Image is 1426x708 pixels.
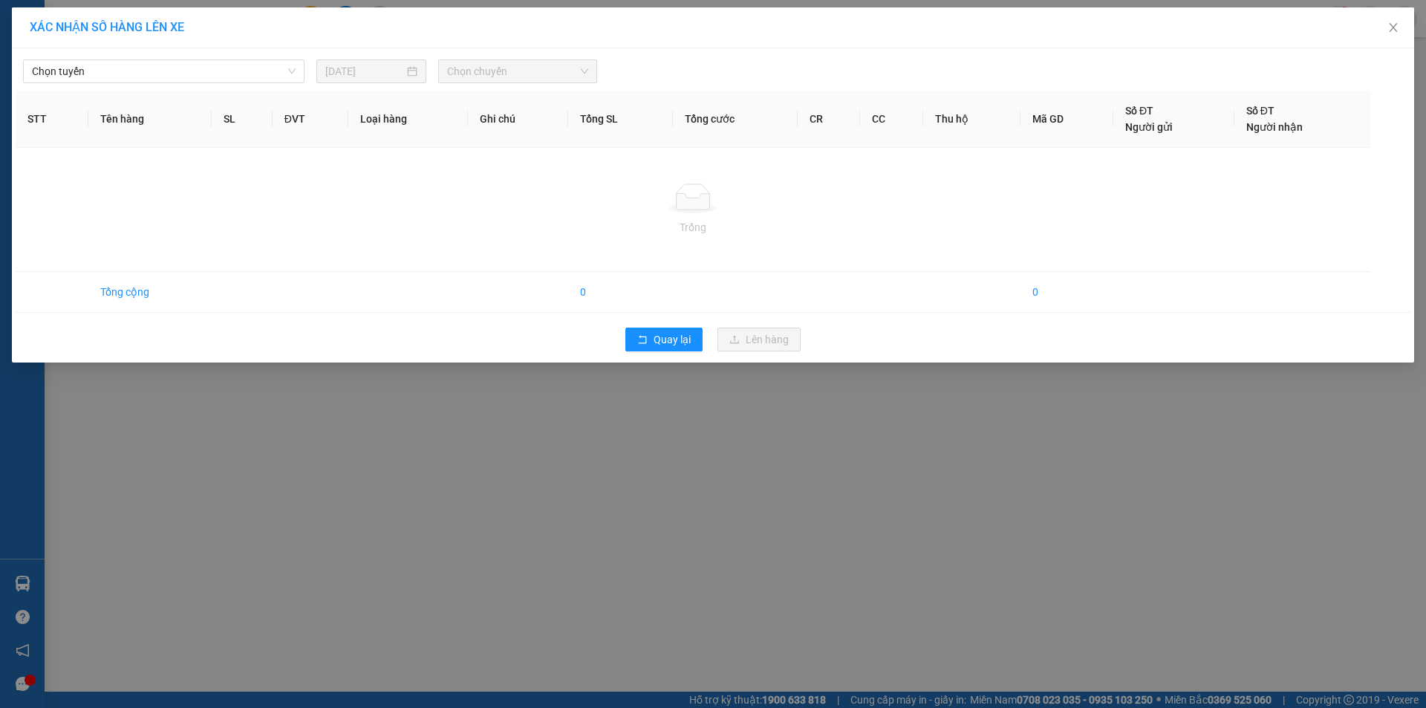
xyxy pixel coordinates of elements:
th: Ghi chú [468,91,569,148]
button: uploadLên hàng [717,328,801,351]
th: Tên hàng [88,91,212,148]
span: environment [7,82,18,93]
th: CR [798,91,861,148]
span: Số ĐT [1246,105,1274,117]
th: CC [860,91,923,148]
th: Tổng SL [568,91,673,148]
li: VP [GEOGRAPHIC_DATA] [102,63,198,112]
td: 0 [1020,272,1113,313]
b: Bãi xe số 24 Dx036, PPhú Mỹ, TPThủ Dầu [7,82,85,126]
th: Tổng cước [673,91,798,148]
th: SL [212,91,272,148]
span: close [1387,22,1399,33]
span: Người gửi [1125,121,1173,133]
th: ĐVT [273,91,348,148]
span: Số ĐT [1125,105,1153,117]
td: 0 [568,272,673,313]
span: Chọn chuyến [447,60,588,82]
td: Tổng cộng [88,272,212,313]
th: Mã GD [1020,91,1113,148]
button: rollbackQuay lại [625,328,703,351]
span: Người nhận [1246,121,1303,133]
input: 15/08/2025 [325,63,404,79]
span: rollback [637,334,648,346]
th: Thu hộ [923,91,1020,148]
span: XÁC NHẬN SỐ HÀNG LÊN XE [30,20,184,34]
li: Đà Lạt ơi [7,7,215,36]
th: Loại hàng [348,91,468,148]
div: Trống [27,219,1358,236]
span: Chọn tuyến [32,60,296,82]
span: Quay lại [654,331,691,348]
th: STT [16,91,88,148]
li: VP VP Bình Dương [7,63,102,79]
button: Close [1373,7,1414,49]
